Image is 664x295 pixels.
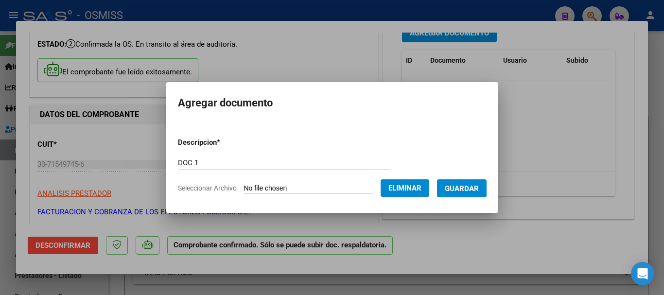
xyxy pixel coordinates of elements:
h2: Agregar documento [178,94,487,112]
span: Guardar [445,184,479,193]
span: Seleccionar Archivo [178,184,237,192]
span: Eliminar [388,184,421,192]
p: Descripcion [178,137,271,148]
button: Guardar [437,179,487,197]
button: Eliminar [381,179,429,197]
div: Open Intercom Messenger [631,262,654,285]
